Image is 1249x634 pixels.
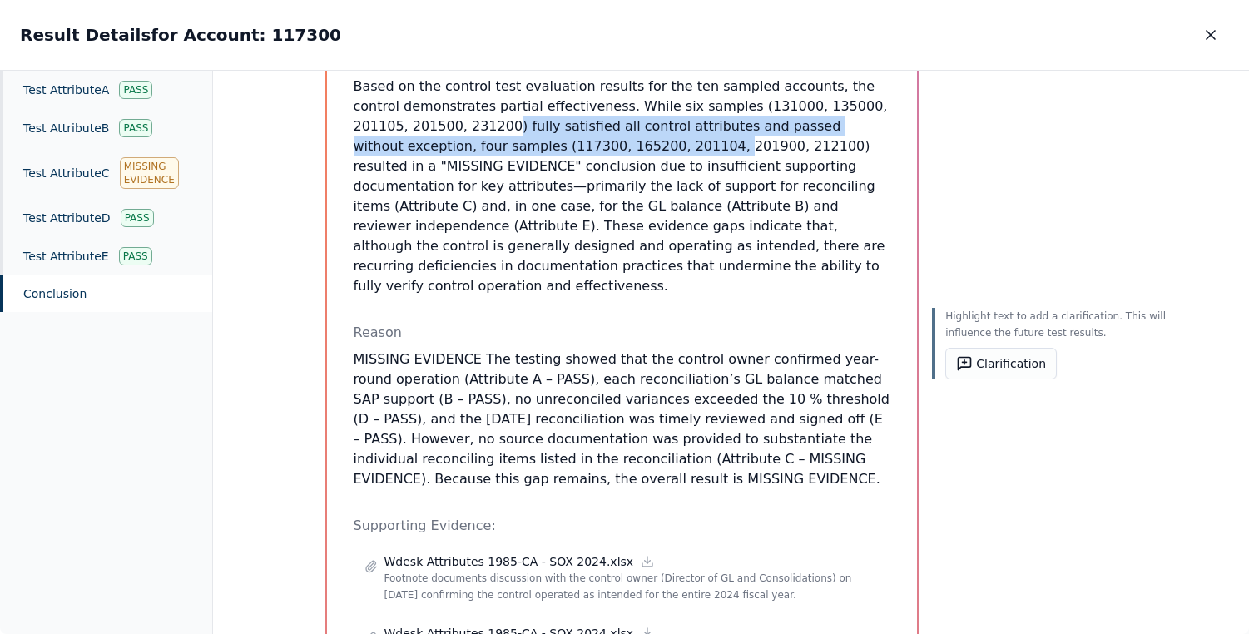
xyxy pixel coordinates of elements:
div: Pass [119,81,152,99]
p: Based on the control test evaluation results for the ten sampled accounts, the control demonstrat... [354,77,891,296]
div: Pass [119,247,152,265]
p: Wdesk Attributes 1985-CA - SOX 2024.xlsx [384,553,634,570]
div: Missing Evidence [120,157,179,189]
p: Footnote documents discussion with the control owner (Director of GL and Consolidations) on [DATE... [384,570,880,603]
p: Reason [354,323,891,343]
p: Supporting Evidence: [354,516,891,536]
div: Pass [119,119,152,137]
a: Download file [640,554,655,569]
div: Pass [121,209,154,227]
p: Highlight text to add a clarification. This will influence the future test results. [945,308,1172,341]
h2: Result Details for Account: 117300 [20,23,341,47]
button: Clarification [945,348,1057,379]
p: MISSING EVIDENCE The testing showed that the control owner confirmed year-round operation (Attrib... [354,349,891,489]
